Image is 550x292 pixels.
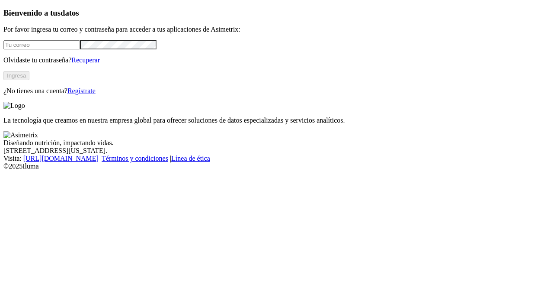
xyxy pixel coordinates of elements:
img: Logo [3,102,25,110]
p: Por favor ingresa tu correo y contraseña para acceder a tus aplicaciones de Asimetrix: [3,26,547,33]
a: Recuperar [71,56,100,64]
div: Visita : | | [3,155,547,162]
a: [URL][DOMAIN_NAME] [23,155,99,162]
span: datos [61,8,79,17]
img: Asimetrix [3,131,38,139]
div: [STREET_ADDRESS][US_STATE]. [3,147,547,155]
h3: Bienvenido a tus [3,8,547,18]
p: Olvidaste tu contraseña? [3,56,547,64]
a: Regístrate [67,87,96,94]
button: Ingresa [3,71,29,80]
a: Línea de ética [171,155,210,162]
div: © 2025 Iluma [3,162,547,170]
div: Diseñando nutrición, impactando vidas. [3,139,547,147]
p: La tecnología que creamos en nuestra empresa global para ofrecer soluciones de datos especializad... [3,117,547,124]
input: Tu correo [3,40,80,49]
p: ¿No tienes una cuenta? [3,87,547,95]
a: Términos y condiciones [102,155,168,162]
